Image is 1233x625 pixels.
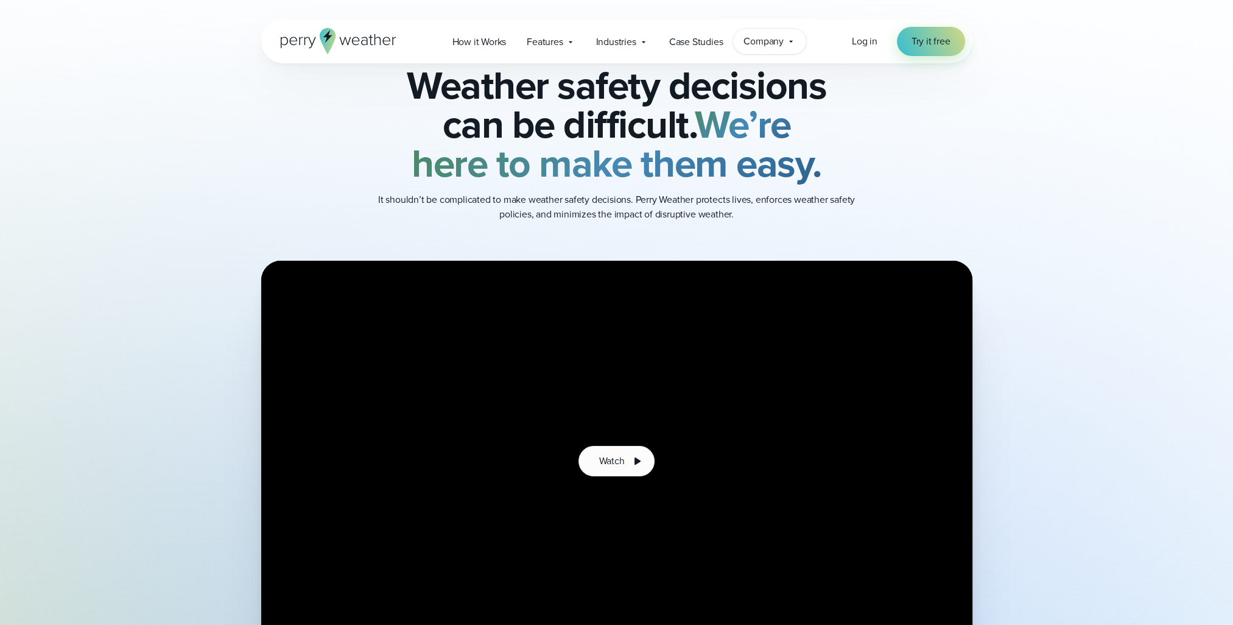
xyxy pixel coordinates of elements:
button: Watch [578,446,654,476]
span: Features [527,35,563,49]
strong: We’re here to make them easy. [412,96,821,192]
span: Try it free [912,34,950,49]
a: How it Works [442,29,517,54]
span: Log in [852,34,877,48]
h2: Weather safety decisions can be difficult. [322,66,912,183]
span: Watch [599,454,624,468]
a: Case Studies [659,29,734,54]
a: Log in [852,34,877,49]
span: Industries [596,35,636,49]
span: Case Studies [669,35,723,49]
span: How it Works [452,35,507,49]
a: Try it free [897,27,965,56]
span: Company [743,34,784,49]
p: It shouldn’t be complicated to make weather safety decisions. Perry Weather protects lives, enfor... [373,192,860,222]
